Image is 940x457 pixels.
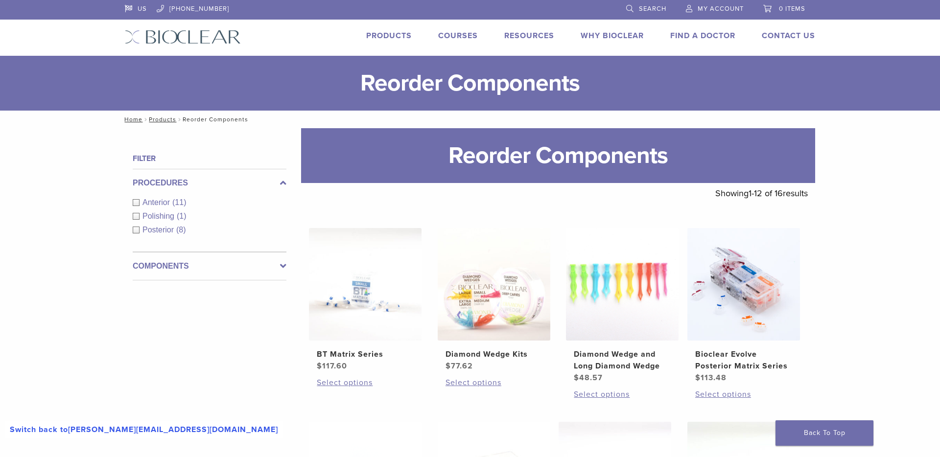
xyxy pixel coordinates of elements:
[142,212,177,220] span: Polishing
[775,420,873,446] a: Back To Top
[565,228,680,384] a: Diamond Wedge and Long Diamond WedgeDiamond Wedge and Long Diamond Wedge $48.57
[715,183,808,204] p: Showing results
[133,153,286,164] h4: Filter
[566,228,679,341] img: Diamond Wedge and Long Diamond Wedge
[639,5,666,13] span: Search
[779,5,805,13] span: 0 items
[142,198,172,206] span: Anterior
[301,128,815,183] h1: Reorder Components
[366,31,412,41] a: Products
[504,31,554,41] a: Resources
[446,361,473,371] bdi: 77.62
[133,260,286,272] label: Components
[446,361,451,371] span: $
[317,361,322,371] span: $
[172,198,186,206] span: (11)
[125,30,241,44] img: Bioclear
[308,228,423,372] a: BT Matrix SeriesBT Matrix Series $117.60
[687,228,800,341] img: Bioclear Evolve Posterior Matrix Series
[5,421,283,438] a: Switch back to[PERSON_NAME][EMAIL_ADDRESS][DOMAIN_NAME]
[670,31,735,41] a: Find A Doctor
[317,361,347,371] bdi: 117.60
[581,31,644,41] a: Why Bioclear
[438,31,478,41] a: Courses
[574,388,671,400] a: Select options for “Diamond Wedge and Long Diamond Wedge”
[695,388,792,400] a: Select options for “Bioclear Evolve Posterior Matrix Series”
[133,177,286,189] label: Procedures
[309,228,422,341] img: BT Matrix Series
[446,377,542,388] a: Select options for “Diamond Wedge Kits”
[176,226,186,234] span: (8)
[687,228,801,384] a: Bioclear Evolve Posterior Matrix SeriesBioclear Evolve Posterior Matrix Series $113.48
[121,116,142,123] a: Home
[574,373,579,383] span: $
[117,111,822,128] nav: Reorder Components
[176,117,183,122] span: /
[149,116,176,123] a: Products
[177,212,187,220] span: (1)
[749,188,783,199] span: 1-12 of 16
[317,348,414,360] h2: BT Matrix Series
[142,117,149,122] span: /
[142,226,176,234] span: Posterior
[695,348,792,372] h2: Bioclear Evolve Posterior Matrix Series
[695,373,701,383] span: $
[317,377,414,388] a: Select options for “BT Matrix Series”
[574,348,671,372] h2: Diamond Wedge and Long Diamond Wedge
[698,5,744,13] span: My Account
[446,348,542,360] h2: Diamond Wedge Kits
[574,373,603,383] bdi: 48.57
[762,31,815,41] a: Contact Us
[437,228,551,372] a: Diamond Wedge KitsDiamond Wedge Kits $77.62
[438,228,550,341] img: Diamond Wedge Kits
[695,373,727,383] bdi: 113.48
